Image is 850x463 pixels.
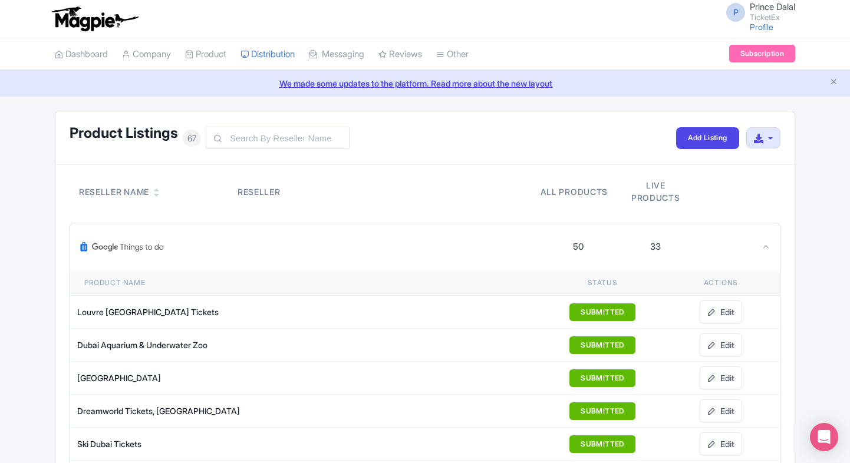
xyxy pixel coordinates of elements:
span: P [726,3,745,22]
a: Company [122,38,171,71]
button: SUBMITTED [569,402,635,420]
div: 33 [650,240,661,254]
img: Google Things To Do [80,233,164,261]
a: Edit [700,432,742,455]
img: logo-ab69f6fb50320c5b225c76a69d11143b.png [49,6,140,32]
a: Subscription [729,45,795,62]
div: Louvre [GEOGRAPHIC_DATA] Tickets [77,306,424,318]
a: Other [436,38,469,71]
a: Edit [700,300,742,323]
a: Dashboard [55,38,108,71]
a: We made some updates to the platform. Read more about the new layout [7,77,843,90]
div: Reseller Name [79,186,149,198]
button: SUBMITTED [569,435,635,453]
div: [GEOGRAPHIC_DATA] [77,372,424,384]
a: Profile [750,22,773,32]
th: Actions [661,270,780,296]
div: Ski Dubai Tickets [77,438,424,450]
small: TicketEx [750,14,795,21]
a: Product [185,38,226,71]
button: Close announcement [829,76,838,90]
div: Live products [622,179,689,204]
div: Reseller [238,186,382,198]
a: Edit [700,399,742,422]
button: SUBMITTED [569,336,635,354]
h1: Product Listings [70,125,178,141]
th: Product name [70,270,425,296]
a: Reviews [378,38,422,71]
button: SUBMITTED [569,303,635,321]
div: 50 [573,240,584,254]
a: Edit [700,333,742,356]
div: Dubai Aquarium & Underwater Zoo [77,339,424,351]
div: All products [541,186,608,198]
button: SUBMITTED [569,369,635,387]
a: P Prince Dalal TicketEx [719,2,795,21]
th: Status [543,270,662,296]
div: Dreamworld Tickets, [GEOGRAPHIC_DATA] [77,405,424,417]
div: Open Intercom Messenger [810,423,838,451]
a: Add Listing [676,127,739,149]
span: Prince Dalal [750,1,795,12]
a: Edit [700,366,742,389]
a: Messaging [309,38,364,71]
span: 67 [183,130,201,147]
input: Search By Reseller Name [206,127,350,149]
a: Distribution [240,38,295,71]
